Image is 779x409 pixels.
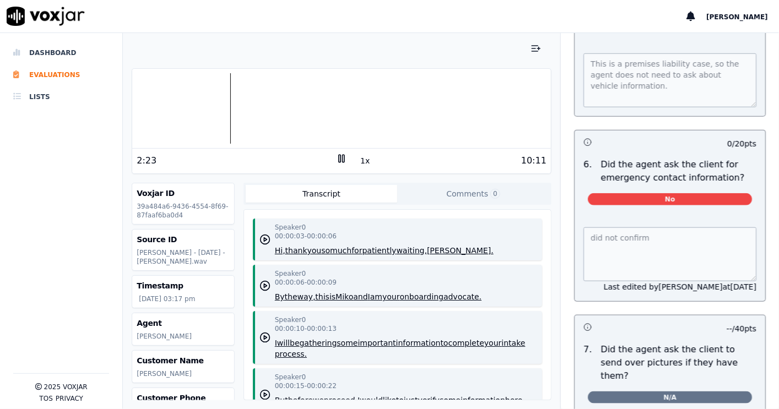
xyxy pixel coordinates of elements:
[275,223,306,232] p: Speaker 0
[56,394,83,403] button: Privacy
[370,291,382,302] button: am
[427,245,494,256] button: [PERSON_NAME].
[137,248,229,266] p: [PERSON_NAME] - [DATE] - [PERSON_NAME].wav
[440,395,461,406] button: some
[275,291,285,302] button: By
[275,348,307,359] button: process.
[706,10,779,23] button: [PERSON_NAME]
[137,318,229,329] h3: Agent
[358,395,360,406] button: I
[39,394,52,403] button: TOS
[358,337,396,348] button: important
[336,291,353,302] button: Miko
[490,189,500,199] span: 0
[521,154,547,167] div: 10:11
[300,337,337,348] button: gathering
[275,373,306,381] p: Speaker 0
[588,391,752,403] span: N/A
[579,343,596,383] p: 7 .
[137,234,229,245] h3: Source ID
[337,337,358,348] button: some
[501,337,525,348] button: intake
[285,291,297,302] button: the
[601,343,756,383] p: Did the agent ask the client to send over pictures if they have them?
[275,395,288,406] button: But
[275,278,337,287] p: 00:00:06 - 00:00:09
[275,269,306,278] p: Speaker 0
[351,245,362,256] button: for
[321,245,330,256] button: so
[397,185,549,203] button: Comments
[137,369,229,378] p: [PERSON_NAME]
[13,86,109,108] a: Lists
[383,395,396,406] button: like
[588,193,752,205] span: No
[484,337,501,348] button: your
[461,395,505,406] button: information
[246,185,398,203] button: Transcript
[706,13,768,21] span: [PERSON_NAME]
[7,7,85,26] img: voxjar logo
[275,245,285,256] button: Hi,
[139,295,229,303] p: [DATE] 03:17 pm
[313,395,324,406] button: we
[307,245,322,256] button: you
[399,291,443,302] button: onboarding
[601,158,756,184] p: Did the agent ask the client for emergency contact information?
[358,153,372,168] button: 1x
[290,337,300,348] button: be
[315,291,329,302] button: this
[297,291,316,302] button: way,
[440,337,448,348] button: to
[329,291,336,302] button: is
[137,188,229,199] h3: Voxjar ID
[330,245,351,256] button: much
[727,138,756,149] p: 0 / 20 pts
[137,154,156,167] div: 2:23
[13,42,109,64] a: Dashboard
[448,337,484,348] button: complete
[727,323,756,334] p: -- / 40 pts
[285,245,307,256] button: thank
[404,395,418,406] button: just
[360,395,383,406] button: would
[275,315,306,324] p: Speaker 0
[137,392,229,403] h3: Customer Phone
[396,337,441,348] button: information
[137,280,229,291] h3: Timestamp
[275,381,337,390] p: 00:00:15 - 00:00:22
[137,332,229,341] p: [PERSON_NAME]
[275,337,277,348] button: I
[396,395,404,406] button: to
[362,245,396,256] button: patiently
[353,291,367,302] button: and
[137,355,229,366] h3: Customer Name
[382,291,399,302] button: your
[137,202,229,220] p: 39a484a6-9436-4554-8f69-87faaf6ba0d4
[275,324,337,333] p: 00:00:10 - 00:00:13
[505,395,523,406] button: here
[418,395,440,406] button: verify
[396,245,427,256] button: waiting,
[13,64,109,86] a: Evaluations
[579,158,596,184] p: 6 .
[44,383,88,391] p: 2025 Voxjar
[368,291,370,302] button: I
[275,232,337,241] p: 00:00:03 - 00:00:06
[288,395,313,406] button: before
[583,281,756,292] div: Last edited by [PERSON_NAME] at [DATE]
[277,337,290,348] button: will
[443,291,482,302] button: advocate.
[324,395,358,406] button: proceed,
